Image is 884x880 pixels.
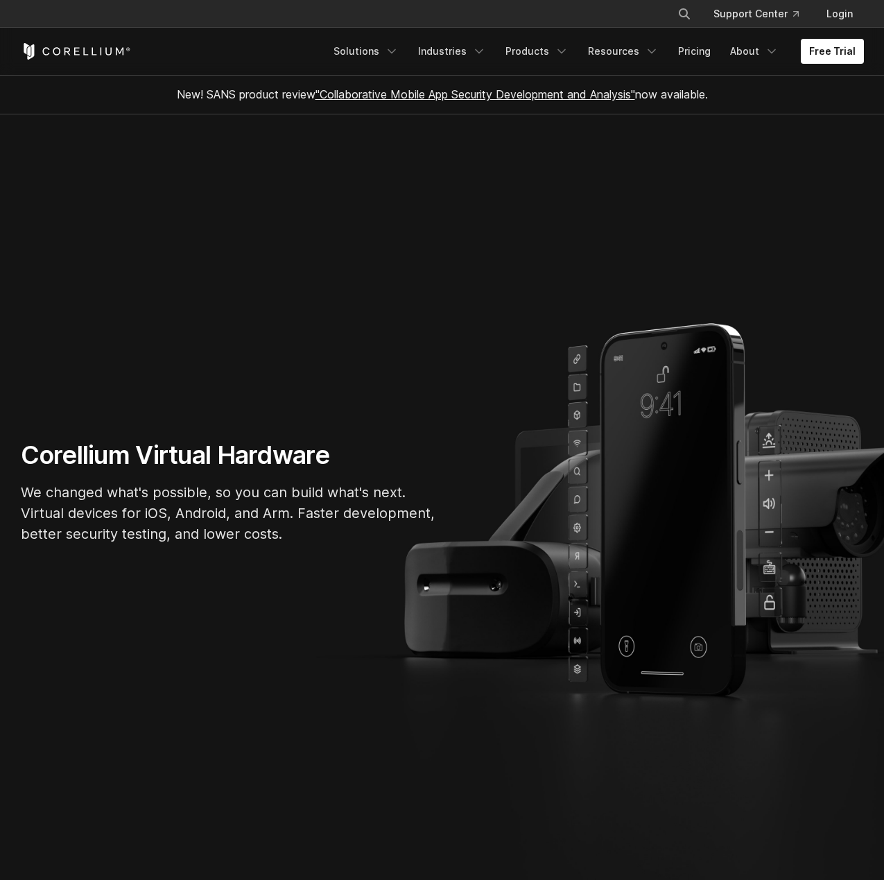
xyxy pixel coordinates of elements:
[815,1,864,26] a: Login
[21,43,131,60] a: Corellium Home
[177,87,708,101] span: New! SANS product review now available.
[580,39,667,64] a: Resources
[410,39,494,64] a: Industries
[672,1,697,26] button: Search
[702,1,810,26] a: Support Center
[21,482,437,544] p: We changed what's possible, so you can build what's next. Virtual devices for iOS, Android, and A...
[661,1,864,26] div: Navigation Menu
[497,39,577,64] a: Products
[325,39,407,64] a: Solutions
[722,39,787,64] a: About
[801,39,864,64] a: Free Trial
[670,39,719,64] a: Pricing
[21,440,437,471] h1: Corellium Virtual Hardware
[315,87,635,101] a: "Collaborative Mobile App Security Development and Analysis"
[325,39,864,64] div: Navigation Menu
